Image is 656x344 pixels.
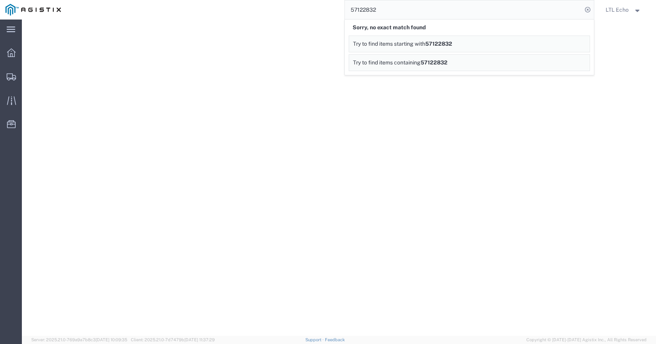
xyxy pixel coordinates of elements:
[349,20,590,36] div: Sorry, no exact match found
[606,5,629,14] span: LTL Echo
[425,41,452,47] span: 57122832
[345,0,582,19] input: Search for shipment number, reference number
[96,337,127,342] span: [DATE] 10:09:35
[22,20,656,336] iframe: FS Legacy Container
[305,337,325,342] a: Support
[184,337,215,342] span: [DATE] 11:37:29
[325,337,345,342] a: Feedback
[353,41,425,47] span: Try to find items starting with
[353,59,421,66] span: Try to find items containing
[31,337,127,342] span: Server: 2025.21.0-769a9a7b8c3
[605,5,645,14] button: LTL Echo
[5,4,61,16] img: logo
[131,337,215,342] span: Client: 2025.21.0-7d7479b
[526,337,647,343] span: Copyright © [DATE]-[DATE] Agistix Inc., All Rights Reserved
[421,59,447,66] span: 57122832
